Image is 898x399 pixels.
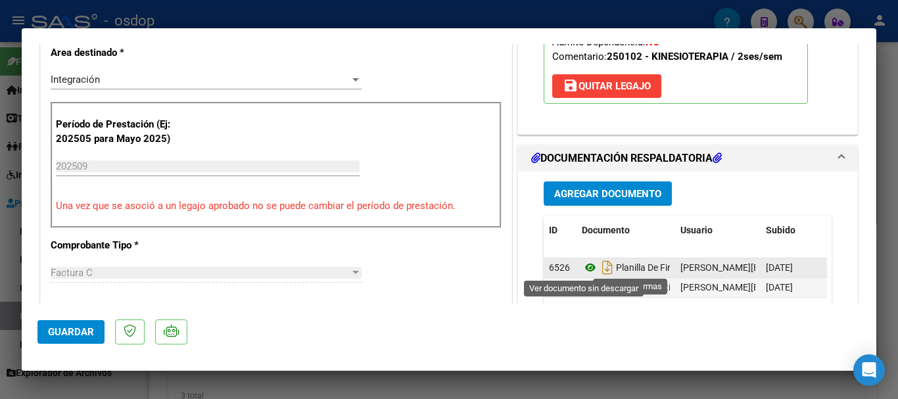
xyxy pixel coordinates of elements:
datatable-header-cell: Documento [577,216,675,245]
span: [DATE] [766,282,793,293]
span: Planilla De Firmas [582,262,688,273]
span: 6527 [549,282,570,293]
span: Agregar Documento [554,188,661,200]
p: Area destinado * [51,45,186,60]
mat-icon: save [563,78,579,93]
datatable-header-cell: Usuario [675,216,761,245]
span: Comentario: [552,51,782,62]
button: Agregar Documento [544,181,672,206]
div: Open Intercom Messenger [853,354,885,386]
strong: NO [646,36,659,48]
i: Descargar documento [599,277,616,298]
span: Integración [51,74,100,85]
mat-expansion-panel-header: DOCUMENTACIÓN RESPALDATORIA [518,145,857,172]
datatable-header-cell: Acción [826,216,892,245]
p: Período de Prestación (Ej: 202505 para Mayo 2025) [56,117,188,147]
i: Descargar documento [599,257,616,278]
span: [DATE] [766,262,793,273]
datatable-header-cell: ID [544,216,577,245]
span: Subido [766,225,795,235]
span: ID [549,225,557,235]
span: Usuario [680,225,713,235]
p: Comprobante Tipo * [51,238,186,253]
span: 6526 [549,262,570,273]
span: Factura Septiembre 2025 [582,282,719,293]
button: Quitar Legajo [552,74,661,98]
span: Guardar [48,326,94,338]
button: Guardar [37,320,105,344]
span: Documento [582,225,630,235]
span: Quitar Legajo [563,80,651,92]
datatable-header-cell: Subido [761,216,826,245]
h1: DOCUMENTACIÓN RESPALDATORIA [531,151,722,166]
p: Una vez que se asoció a un legajo aprobado no se puede cambiar el período de prestación. [56,199,496,214]
span: Factura C [51,267,93,279]
strong: 250102 - KINESIOTERAPIA / 2ses/sem [607,51,782,62]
